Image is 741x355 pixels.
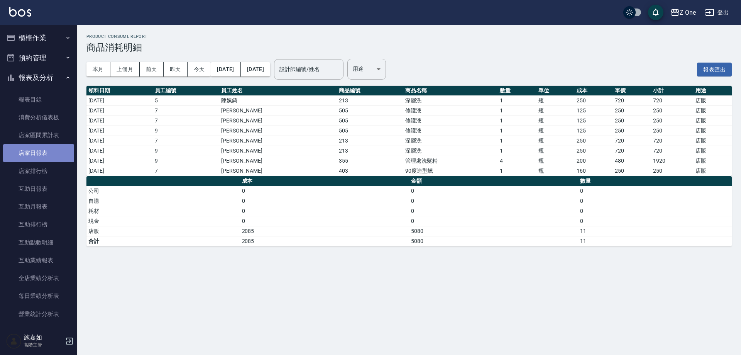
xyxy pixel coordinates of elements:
td: [PERSON_NAME] [219,166,337,176]
td: 0 [409,186,578,196]
td: 720 [651,146,693,156]
td: 250 [651,116,693,126]
td: 0 [578,186,732,196]
td: 11 [578,226,732,236]
td: [DATE] [86,126,153,136]
button: 登出 [702,5,732,20]
td: 9 [153,126,219,136]
td: [DATE] [86,156,153,166]
td: 7 [153,116,219,126]
td: 店販 [694,146,732,156]
td: [DATE] [86,146,153,156]
td: 瓶 [536,136,575,146]
button: 報表匯出 [697,63,732,77]
td: 505 [337,105,403,116]
td: 125 [575,126,613,136]
td: 720 [613,95,651,105]
td: 7 [153,136,219,146]
td: [PERSON_NAME] [219,126,337,136]
td: 修護液 [403,105,498,116]
td: 250 [613,105,651,116]
td: 200 [575,156,613,166]
td: 0 [578,196,732,206]
td: [PERSON_NAME] [219,105,337,116]
th: 商品編號 [337,86,403,96]
td: 5080 [409,226,578,236]
a: 互助排行榜 [3,216,74,233]
td: 深層洗 [403,136,498,146]
td: 合計 [86,236,240,246]
td: 店販 [694,136,732,146]
a: 互助業績報表 [3,251,74,269]
th: 員工編號 [153,86,219,96]
td: 1 [498,95,536,105]
td: 720 [613,146,651,156]
td: 4 [498,156,536,166]
a: 店家區間累計表 [3,126,74,144]
td: 125 [575,105,613,116]
th: 領料日期 [86,86,153,96]
td: 店販 [694,156,732,166]
h2: Product Consume Report [86,34,732,39]
td: 瓶 [536,166,575,176]
td: 0 [409,216,578,226]
th: 單位 [536,86,575,96]
td: 403 [337,166,403,176]
td: 720 [613,136,651,146]
td: 店販 [694,95,732,105]
td: 0 [409,196,578,206]
td: 店販 [694,105,732,116]
td: 9 [153,156,219,166]
a: 互助點數明細 [3,234,74,251]
button: 上個月 [110,62,140,76]
td: 現金 [86,216,240,226]
td: 1 [498,126,536,136]
td: 0 [578,216,732,226]
td: [PERSON_NAME] [219,146,337,156]
h5: 施嘉如 [24,334,63,341]
td: 2085 [240,236,409,246]
td: 213 [337,136,403,146]
td: 11 [578,236,732,246]
td: 自購 [86,196,240,206]
a: 互助日報表 [3,180,74,198]
td: 0 [240,186,409,196]
td: 213 [337,146,403,156]
table: a dense table [86,176,732,246]
td: 250 [613,166,651,176]
a: 店家日報表 [3,144,74,162]
td: 0 [240,196,409,206]
button: 預約管理 [3,48,74,68]
td: [PERSON_NAME] [219,136,337,146]
th: 小計 [651,86,693,96]
td: 505 [337,116,403,126]
td: 修護液 [403,126,498,136]
td: 0 [578,206,732,216]
a: 消費分析儀表板 [3,109,74,126]
div: Z One [680,8,696,17]
a: 每日業績分析表 [3,287,74,305]
td: 店販 [694,116,732,126]
td: 7 [153,105,219,116]
a: 全店業績分析表 [3,269,74,287]
td: 管理處洗髮精 [403,156,498,166]
td: 250 [651,126,693,136]
th: 數量 [578,176,732,186]
td: 0 [240,216,409,226]
td: 耗材 [86,206,240,216]
a: 報表目錄 [3,91,74,109]
td: 公司 [86,186,240,196]
td: 250 [651,166,693,176]
p: 高階主管 [24,341,63,348]
td: 瓶 [536,146,575,156]
td: 1 [498,166,536,176]
th: 商品名稱 [403,86,498,96]
td: 250 [575,95,613,105]
td: 1920 [651,156,693,166]
td: 陳姵錡 [219,95,337,105]
td: 5080 [409,236,578,246]
td: 160 [575,166,613,176]
button: 報表及分析 [3,68,74,88]
td: 250 [575,136,613,146]
td: 250 [575,146,613,156]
